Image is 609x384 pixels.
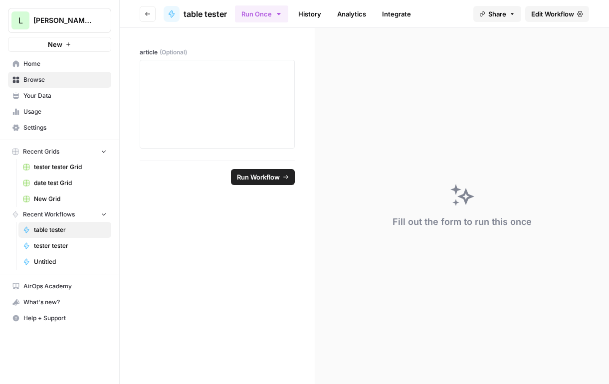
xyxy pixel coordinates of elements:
[23,123,107,132] span: Settings
[23,210,75,219] span: Recent Workflows
[8,310,111,326] button: Help + Support
[292,6,327,22] a: History
[23,282,107,291] span: AirOps Academy
[8,295,111,310] div: What's new?
[8,8,111,33] button: Workspace: Lily's AirCraft
[34,179,107,188] span: date test Grid
[18,14,23,26] span: L
[237,172,280,182] span: Run Workflow
[8,37,111,52] button: New
[33,15,94,25] span: [PERSON_NAME]'s AirCraft
[48,39,62,49] span: New
[23,107,107,116] span: Usage
[376,6,417,22] a: Integrate
[164,6,227,22] a: table tester
[34,225,107,234] span: table tester
[34,194,107,203] span: New Grid
[331,6,372,22] a: Analytics
[235,5,288,22] button: Run Once
[393,215,532,229] div: Fill out the form to run this once
[525,6,589,22] a: Edit Workflow
[18,159,111,175] a: tester tester Grid
[18,238,111,254] a: tester tester
[23,91,107,100] span: Your Data
[160,48,187,57] span: (Optional)
[8,72,111,88] a: Browse
[8,207,111,222] button: Recent Workflows
[23,59,107,68] span: Home
[34,257,107,266] span: Untitled
[8,104,111,120] a: Usage
[23,75,107,84] span: Browse
[8,88,111,104] a: Your Data
[34,163,107,172] span: tester tester Grid
[23,314,107,323] span: Help + Support
[18,254,111,270] a: Untitled
[18,222,111,238] a: table tester
[8,278,111,294] a: AirOps Academy
[8,294,111,310] button: What's new?
[8,56,111,72] a: Home
[473,6,521,22] button: Share
[18,191,111,207] a: New Grid
[8,120,111,136] a: Settings
[488,9,506,19] span: Share
[184,8,227,20] span: table tester
[531,9,574,19] span: Edit Workflow
[140,48,295,57] label: article
[8,144,111,159] button: Recent Grids
[34,241,107,250] span: tester tester
[23,147,59,156] span: Recent Grids
[231,169,295,185] button: Run Workflow
[18,175,111,191] a: date test Grid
